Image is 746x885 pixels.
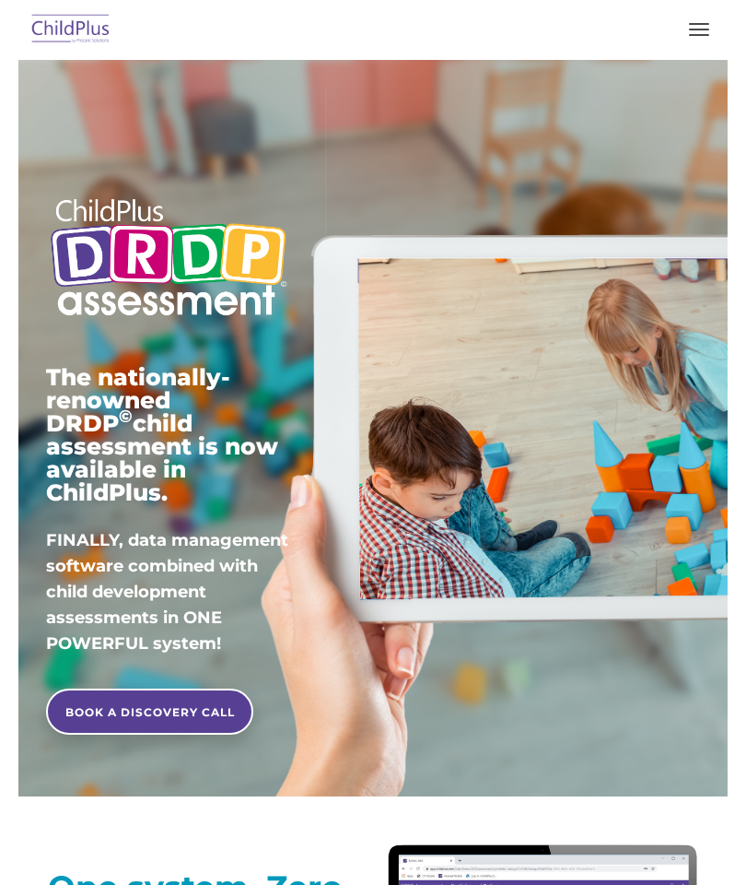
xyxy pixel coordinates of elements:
[46,184,291,334] img: Copyright - DRDP Logo Light
[46,689,253,735] a: BOOK A DISCOVERY CALL
[119,406,133,427] sup: ©
[28,8,114,52] img: ChildPlus by Procare Solutions
[46,530,288,654] span: FINALLY, data management software combined with child development assessments in ONE POWERFUL sys...
[46,363,278,506] span: The nationally-renowned DRDP child assessment is now available in ChildPlus.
